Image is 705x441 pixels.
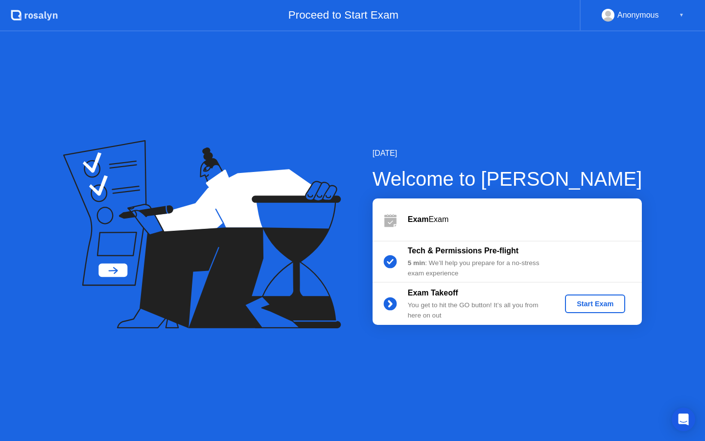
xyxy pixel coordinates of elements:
b: Exam Takeoff [408,289,458,297]
div: Exam [408,214,642,225]
b: Exam [408,215,429,223]
div: Anonymous [617,9,659,22]
button: Start Exam [565,294,625,313]
div: ▼ [679,9,684,22]
div: Open Intercom Messenger [672,408,695,431]
b: Tech & Permissions Pre-flight [408,246,518,255]
div: Welcome to [PERSON_NAME] [373,164,642,194]
b: 5 min [408,259,425,267]
div: You get to hit the GO button! It’s all you from here on out [408,300,549,320]
div: : We’ll help you prepare for a no-stress exam experience [408,258,549,278]
div: Start Exam [569,300,621,308]
div: [DATE] [373,147,642,159]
